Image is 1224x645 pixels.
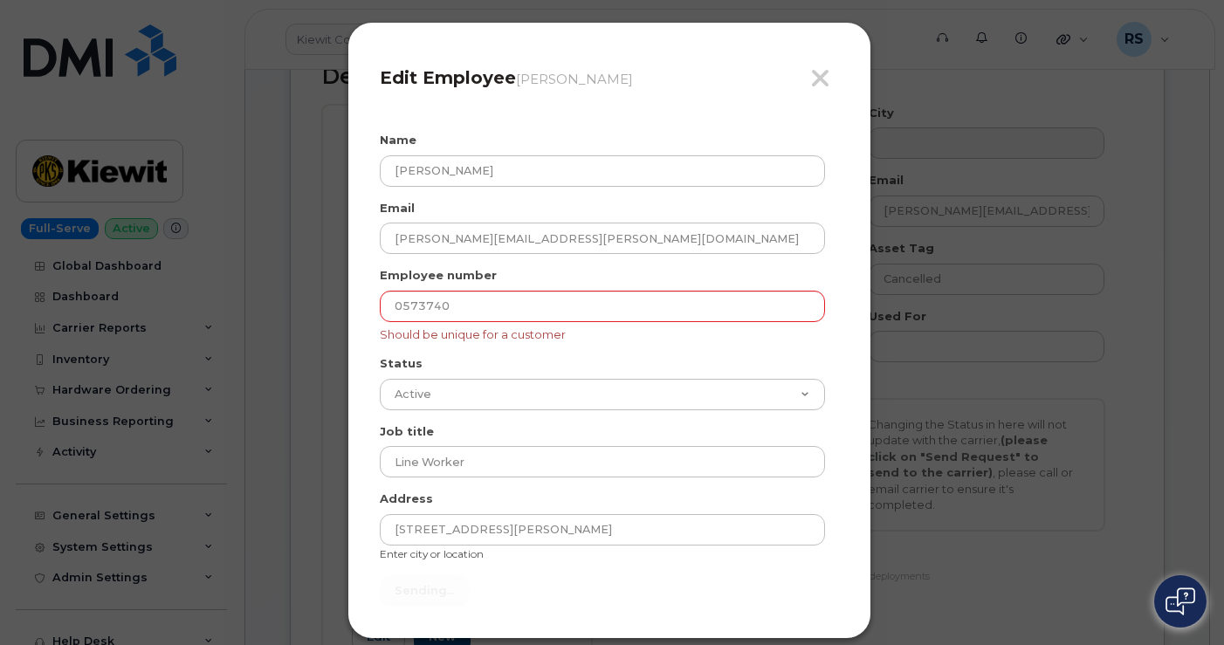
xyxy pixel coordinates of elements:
label: Email [380,200,415,216]
label: Status [380,355,423,372]
label: Address [380,491,433,507]
span: Should be unique for a customer [380,326,825,343]
label: Name [380,132,416,148]
small: [PERSON_NAME] [516,71,633,87]
small: Enter city or location [380,547,484,560]
label: Job title [380,423,434,440]
img: Open chat [1166,587,1195,615]
h4: Edit Employee [380,67,839,88]
label: Employee number [380,267,497,284]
